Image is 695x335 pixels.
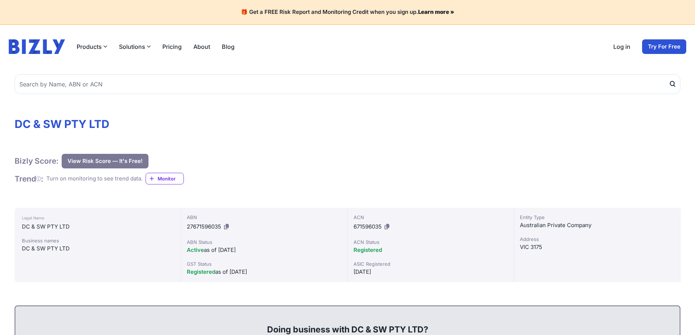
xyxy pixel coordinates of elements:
[187,246,341,254] div: as of [DATE]
[354,223,382,230] span: 671596035
[354,238,508,246] div: ACN Status
[354,260,508,268] div: ASIC Registered
[418,8,454,15] a: Learn more »
[520,235,674,243] div: Address
[642,39,686,54] a: Try For Free
[9,9,686,16] h4: 🎁 Get a FREE Risk Report and Monitoring Credit when you sign up.
[354,214,508,221] div: ACN
[15,117,680,131] h1: DC & SW PTY LTD
[22,244,173,253] div: DC & SW PTY LTD
[187,268,215,275] span: Registered
[193,42,210,51] a: About
[222,42,235,51] a: Blog
[15,156,59,166] h1: Bizly Score:
[187,238,341,246] div: ABN Status
[613,42,630,51] a: Log in
[22,222,173,231] div: DC & SW PTY LTD
[187,246,204,253] span: Active
[15,174,43,184] h1: Trend :
[22,214,173,222] div: Legal Name
[187,223,221,230] span: 27671596035
[119,42,151,51] button: Solutions
[162,42,182,51] a: Pricing
[520,221,674,230] div: Australian Private Company
[62,154,148,168] button: View Risk Score — It's Free!
[187,214,341,221] div: ABN
[46,175,143,183] div: Turn on monitoring to see trend data.
[22,237,173,244] div: Business names
[520,243,674,252] div: VIC 3175
[146,173,184,184] a: Monitor
[354,268,508,276] div: [DATE]
[77,42,107,51] button: Products
[520,214,674,221] div: Entity Type
[158,175,184,182] span: Monitor
[354,246,382,253] span: Registered
[15,74,680,94] input: Search by Name, ABN or ACN
[187,260,341,268] div: GST Status
[187,268,341,276] div: as of [DATE]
